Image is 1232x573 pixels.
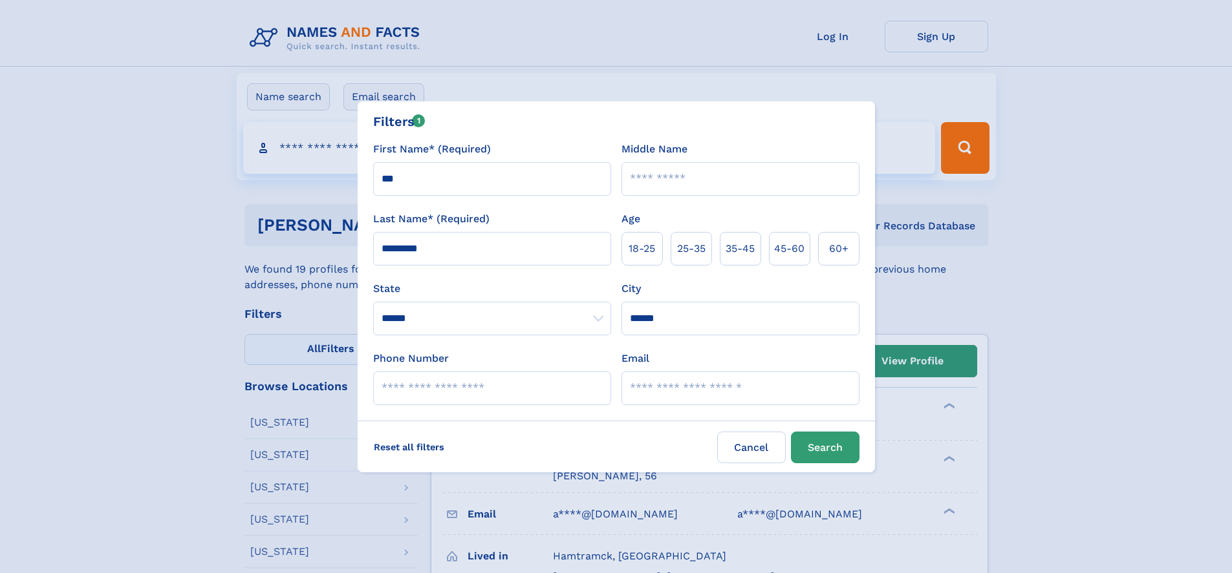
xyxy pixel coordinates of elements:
label: Middle Name [621,141,687,157]
span: 35‑45 [726,241,755,256]
label: Cancel [717,432,786,463]
label: Phone Number [373,351,449,366]
label: First Name* (Required) [373,141,491,157]
span: 45‑60 [774,241,805,256]
span: 60+ [829,241,848,256]
label: Email [621,351,649,366]
label: Last Name* (Required) [373,211,490,227]
label: City [621,281,641,297]
label: State [373,281,611,297]
button: Search [791,432,859,463]
label: Age [621,211,640,227]
span: 18‑25 [629,241,655,256]
span: 25‑35 [677,241,706,256]
div: Filters [373,112,426,131]
label: Reset all filters [365,432,453,463]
